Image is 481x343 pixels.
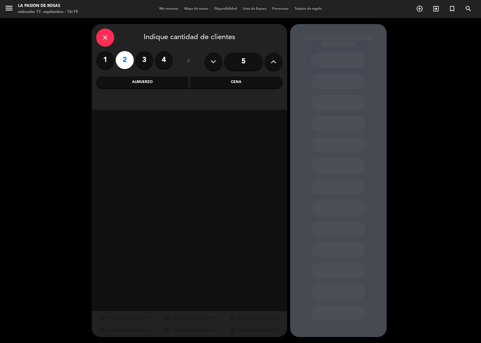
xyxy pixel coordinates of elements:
button: menu [5,4,14,15]
label: 4 [155,51,173,69]
i: search [465,5,472,12]
span: Mapa de mesas [181,7,211,11]
i: menu [5,4,14,13]
i: add_circle_outline [416,5,423,12]
label: 2 [116,51,134,69]
label: 1 [96,51,114,69]
i: exit_to_app [432,5,440,12]
span: Mis reservas [156,7,181,11]
div: Almuerzo [96,76,189,88]
div: Cena [190,76,283,88]
span: Tarjetas de regalo [292,7,325,11]
span: Disponibilidad [211,7,240,11]
div: miércoles 17. septiembre - 16:19 [18,9,78,15]
span: Lista de Espera [240,7,269,11]
div: Indique cantidad de clientes [96,29,283,47]
div: La Pasion de Rosas [18,3,78,9]
i: close [102,34,109,41]
span: Pre-acceso [269,7,292,11]
div: ó [179,51,198,72]
label: 3 [135,51,153,69]
i: turned_in_not [449,5,456,12]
